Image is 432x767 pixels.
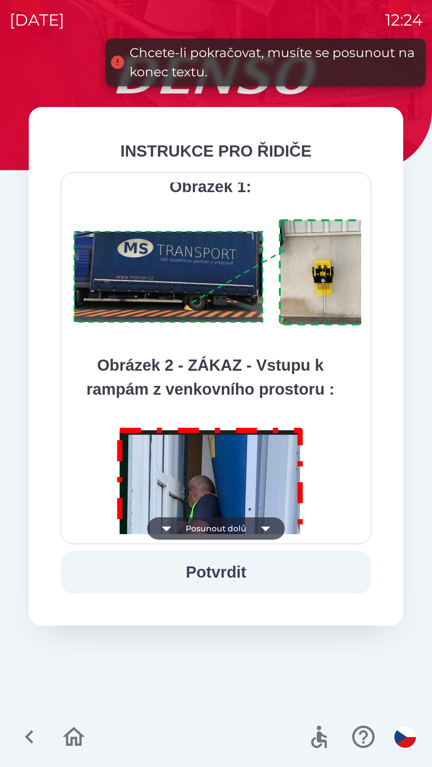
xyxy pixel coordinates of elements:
[29,56,403,94] img: Logo
[170,178,252,195] strong: Obrázek 1:
[108,417,313,711] img: M8MNayrTL6gAAAABJRU5ErkJggg==
[10,8,64,32] p: [DATE]
[394,726,416,748] img: cs flag
[71,215,381,331] img: A1ym8hFSA0ukAAAAAElFTkSuQmCC
[61,139,371,163] div: INSTRUKCE PRO ŘIDIČE
[147,517,285,540] button: Posunout dolů
[130,43,418,81] div: Chcete-li pokračovat, musíte se posunout na konec textu.
[61,550,371,594] button: Potvrdit
[385,8,422,32] p: 12:24
[86,356,334,398] strong: Obrázek 2 - ZÁKAZ - Vstupu k rampám z venkovního prostoru :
